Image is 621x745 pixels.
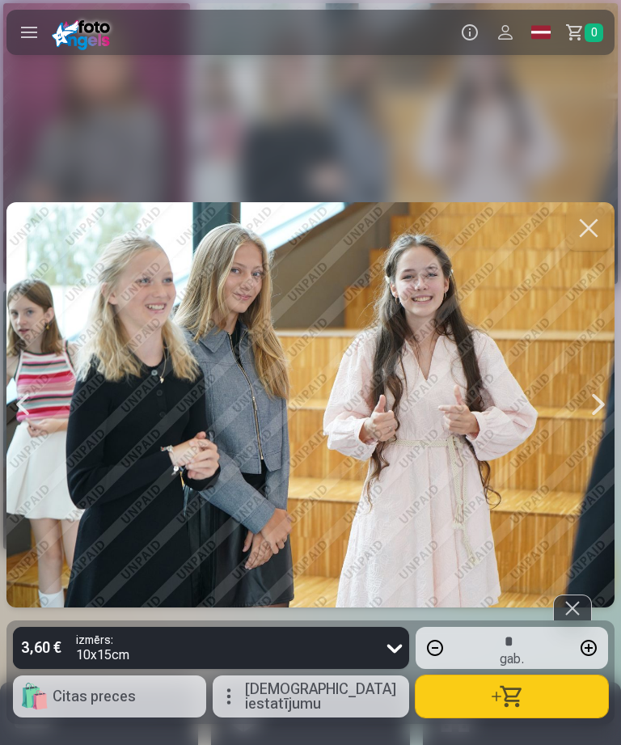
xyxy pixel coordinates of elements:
[213,675,409,717] button: [DEMOGRAPHIC_DATA] iestatījumu
[76,627,129,669] div: 10x15cm
[76,634,113,646] strong: izmērs :
[523,10,559,55] a: Global
[245,682,396,711] span: [DEMOGRAPHIC_DATA] iestatījumu
[488,10,523,55] button: Profils
[52,15,116,50] img: /fa1
[452,10,488,55] button: Info
[19,682,49,711] span: 🛍
[585,23,603,42] span: 0
[13,675,206,717] button: 🛍Citas preces
[53,689,136,704] span: Citas preces
[559,10,615,55] a: Grozs0
[13,627,70,669] div: 3,60 €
